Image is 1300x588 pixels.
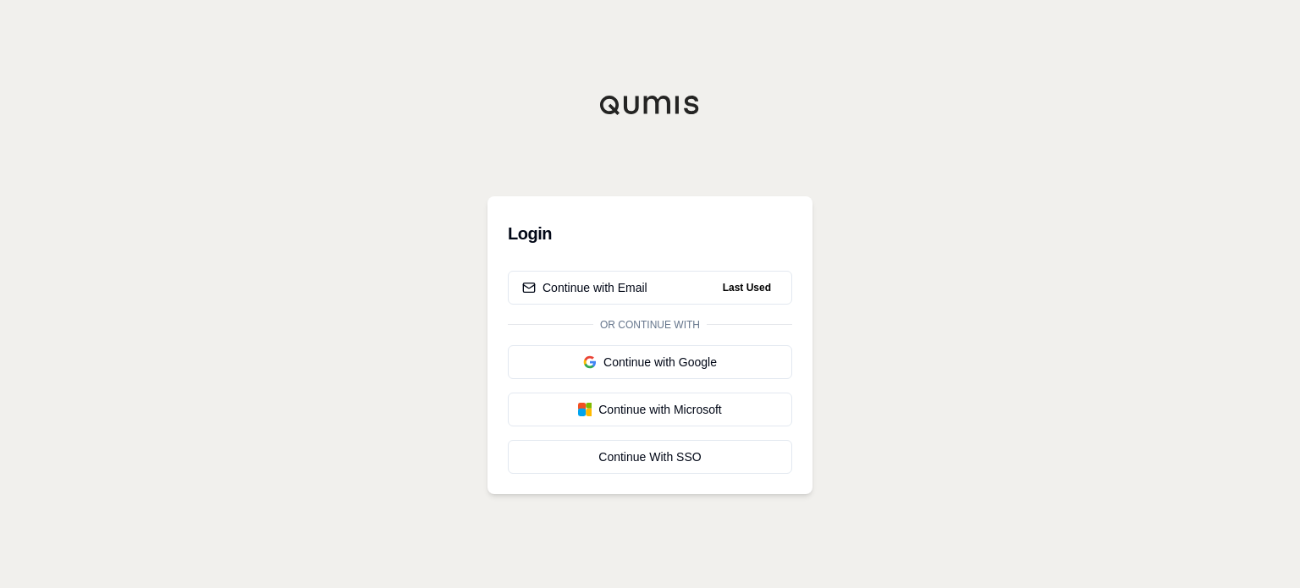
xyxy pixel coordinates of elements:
[593,318,707,332] span: Or continue with
[508,393,792,426] button: Continue with Microsoft
[522,401,778,418] div: Continue with Microsoft
[508,271,792,305] button: Continue with EmailLast Used
[522,354,778,371] div: Continue with Google
[508,440,792,474] a: Continue With SSO
[599,95,701,115] img: Qumis
[522,448,778,465] div: Continue With SSO
[508,217,792,250] h3: Login
[508,345,792,379] button: Continue with Google
[522,279,647,296] div: Continue with Email
[716,278,778,298] span: Last Used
